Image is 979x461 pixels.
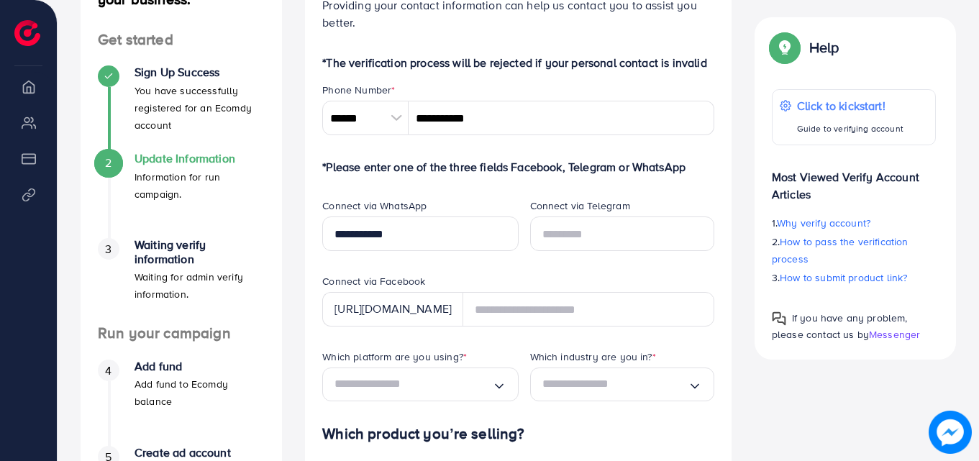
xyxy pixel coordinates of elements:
[14,20,40,46] img: logo
[869,327,920,342] span: Messenger
[135,65,265,79] h4: Sign Up Success
[135,446,265,460] h4: Create ad account
[135,268,265,303] p: Waiting for admin verify information.
[81,152,282,238] li: Update Information
[81,324,282,342] h4: Run your campaign
[81,238,282,324] li: Waiting verify information
[322,158,714,175] p: *Please enter one of the three fields Facebook, Telegram or WhatsApp
[772,311,908,342] span: If you have any problem, please contact us by
[777,216,870,230] span: Why verify account?
[780,270,907,285] span: How to submit product link?
[322,292,463,327] div: [URL][DOMAIN_NAME]
[530,198,630,213] label: Connect via Telegram
[772,35,798,60] img: Popup guide
[334,373,491,396] input: Search for option
[772,269,936,286] p: 3.
[797,97,903,114] p: Click to kickstart!
[322,83,395,97] label: Phone Number
[135,152,265,165] h4: Update Information
[809,39,839,56] p: Help
[135,375,265,410] p: Add fund to Ecomdy balance
[322,425,714,443] h4: Which product you’re selling?
[530,350,656,364] label: Which industry are you in?
[772,311,786,326] img: Popup guide
[135,238,265,265] h4: Waiting verify information
[322,274,425,288] label: Connect via Facebook
[772,234,909,266] span: How to pass the verification process
[105,155,111,171] span: 2
[105,241,111,257] span: 3
[81,31,282,49] h4: Get started
[929,411,972,454] img: image
[797,120,903,137] p: Guide to verifying account
[81,360,282,446] li: Add fund
[135,360,265,373] h4: Add fund
[322,368,518,401] div: Search for option
[772,157,936,203] p: Most Viewed Verify Account Articles
[322,350,467,364] label: Which platform are you using?
[135,82,265,134] p: You have successfully registered for an Ecomdy account
[105,362,111,379] span: 4
[135,168,265,203] p: Information for run campaign.
[322,54,714,71] p: *The verification process will be rejected if your personal contact is invalid
[772,233,936,268] p: 2.
[322,198,427,213] label: Connect via WhatsApp
[542,373,688,396] input: Search for option
[81,65,282,152] li: Sign Up Success
[530,368,714,401] div: Search for option
[772,214,936,232] p: 1.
